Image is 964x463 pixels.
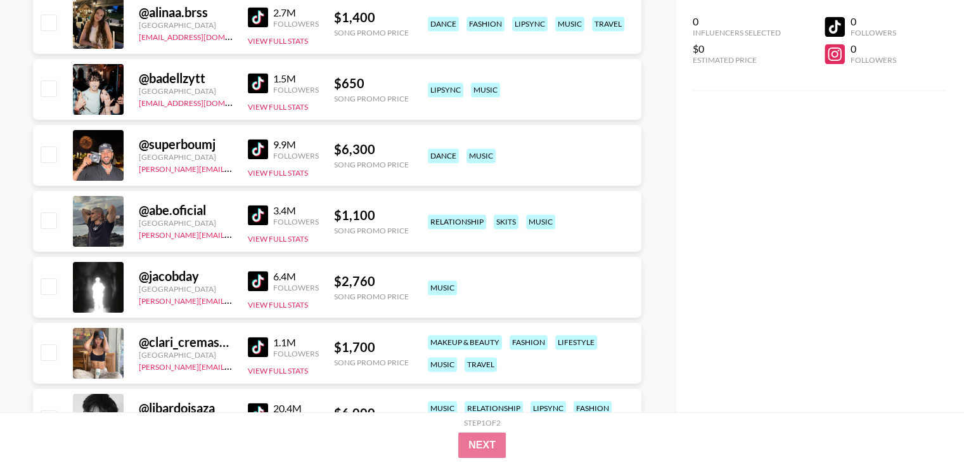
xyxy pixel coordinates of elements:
[592,16,624,31] div: travel
[273,6,319,19] div: 2.7M
[465,357,497,372] div: travel
[139,70,233,86] div: @ badellzytt
[334,358,409,367] div: Song Promo Price
[139,284,233,294] div: [GEOGRAPHIC_DATA]
[273,72,319,85] div: 1.5M
[273,349,319,358] div: Followers
[248,300,308,310] button: View Full Stats
[139,4,233,20] div: @ alinaa.brss
[471,82,500,97] div: music
[465,401,523,415] div: relationship
[273,138,319,151] div: 9.9M
[334,339,409,355] div: $ 1,700
[428,148,459,163] div: dance
[248,205,268,225] img: TikTok
[248,168,308,178] button: View Full Stats
[248,234,308,244] button: View Full Stats
[139,96,266,108] a: [EMAIL_ADDRESS][DOMAIN_NAME]
[526,214,555,229] div: music
[428,335,502,349] div: makeup & beauty
[139,86,233,96] div: [GEOGRAPHIC_DATA]
[139,218,233,228] div: [GEOGRAPHIC_DATA]
[334,292,409,301] div: Song Promo Price
[273,151,319,160] div: Followers
[139,294,326,306] a: [PERSON_NAME][EMAIL_ADDRESS][DOMAIN_NAME]
[139,30,266,42] a: [EMAIL_ADDRESS][DOMAIN_NAME]
[139,152,233,162] div: [GEOGRAPHIC_DATA]
[428,16,459,31] div: dance
[428,280,457,295] div: music
[901,400,949,448] iframe: Drift Widget Chat Controller
[334,207,409,223] div: $ 1,100
[494,214,518,229] div: skits
[248,7,268,27] img: TikTok
[139,360,326,372] a: [PERSON_NAME][EMAIL_ADDRESS][DOMAIN_NAME]
[248,36,308,46] button: View Full Stats
[273,85,319,95] div: Followers
[693,55,781,65] div: Estimated Price
[555,16,584,31] div: music
[530,401,566,415] div: lipsync
[248,73,268,93] img: TikTok
[464,418,501,427] div: Step 1 of 2
[428,401,457,415] div: music
[139,400,233,416] div: @ libardoisaza
[248,366,308,375] button: View Full Stats
[458,433,506,458] button: Next
[273,19,319,29] div: Followers
[334,75,409,91] div: $ 650
[139,334,233,350] div: @ clari_cremaschi
[334,405,409,421] div: $ 6,000
[334,94,409,103] div: Song Promo Price
[273,336,319,349] div: 1.1M
[850,15,896,28] div: 0
[693,42,781,55] div: $0
[693,15,781,28] div: 0
[693,28,781,37] div: Influencers Selected
[850,55,896,65] div: Followers
[334,226,409,235] div: Song Promo Price
[428,357,457,372] div: music
[139,136,233,152] div: @ superboumj
[334,28,409,37] div: Song Promo Price
[850,28,896,37] div: Followers
[428,214,486,229] div: relationship
[139,350,233,360] div: [GEOGRAPHIC_DATA]
[139,162,326,174] a: [PERSON_NAME][EMAIL_ADDRESS][DOMAIN_NAME]
[466,148,496,163] div: music
[273,402,319,415] div: 20.4M
[273,283,319,292] div: Followers
[334,141,409,157] div: $ 6,300
[850,42,896,55] div: 0
[139,202,233,218] div: @ abe.oficial
[248,139,268,159] img: TikTok
[512,16,548,31] div: lipsync
[139,20,233,30] div: [GEOGRAPHIC_DATA]
[248,337,268,357] img: TikTok
[139,228,326,240] a: [PERSON_NAME][EMAIL_ADDRESS][DOMAIN_NAME]
[248,102,308,112] button: View Full Stats
[334,10,409,25] div: $ 1,400
[510,335,548,349] div: fashion
[334,273,409,289] div: $ 2,760
[466,16,504,31] div: fashion
[248,403,268,423] img: TikTok
[273,204,319,217] div: 3.4M
[574,401,612,415] div: fashion
[334,160,409,169] div: Song Promo Price
[428,82,463,97] div: lipsync
[248,271,268,291] img: TikTok
[555,335,597,349] div: lifestyle
[139,268,233,284] div: @ jacobday
[273,217,319,226] div: Followers
[273,270,319,283] div: 6.4M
